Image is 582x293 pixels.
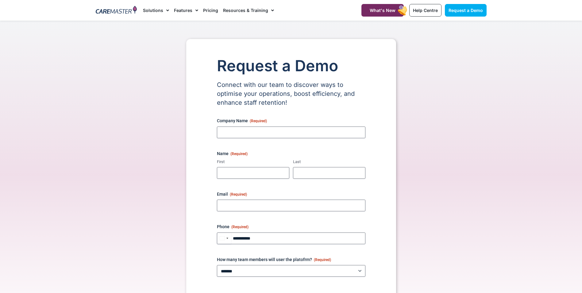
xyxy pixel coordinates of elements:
label: Company Name [217,118,365,124]
span: What's New [370,8,395,13]
label: Email [217,191,365,197]
label: Last [293,159,365,165]
legend: Name [217,150,248,157]
span: (Required) [230,192,247,197]
span: (Required) [231,225,249,229]
span: (Required) [314,258,331,262]
label: Phone [217,224,365,230]
span: Request a Demo [449,8,483,13]
span: Help Centre [413,8,438,13]
a: Help Centre [409,4,441,17]
span: (Required) [250,119,267,123]
label: First [217,159,289,165]
a: Request a Demo [445,4,487,17]
h1: Request a Demo [217,57,365,74]
label: How many team members will user the platofrm? [217,256,365,263]
button: Selected country [217,232,231,244]
a: What's New [361,4,404,17]
p: Connect with our team to discover ways to optimise your operations, boost efficiency, and enhance... [217,80,365,107]
img: CareMaster Logo [96,6,137,15]
span: (Required) [230,152,248,156]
